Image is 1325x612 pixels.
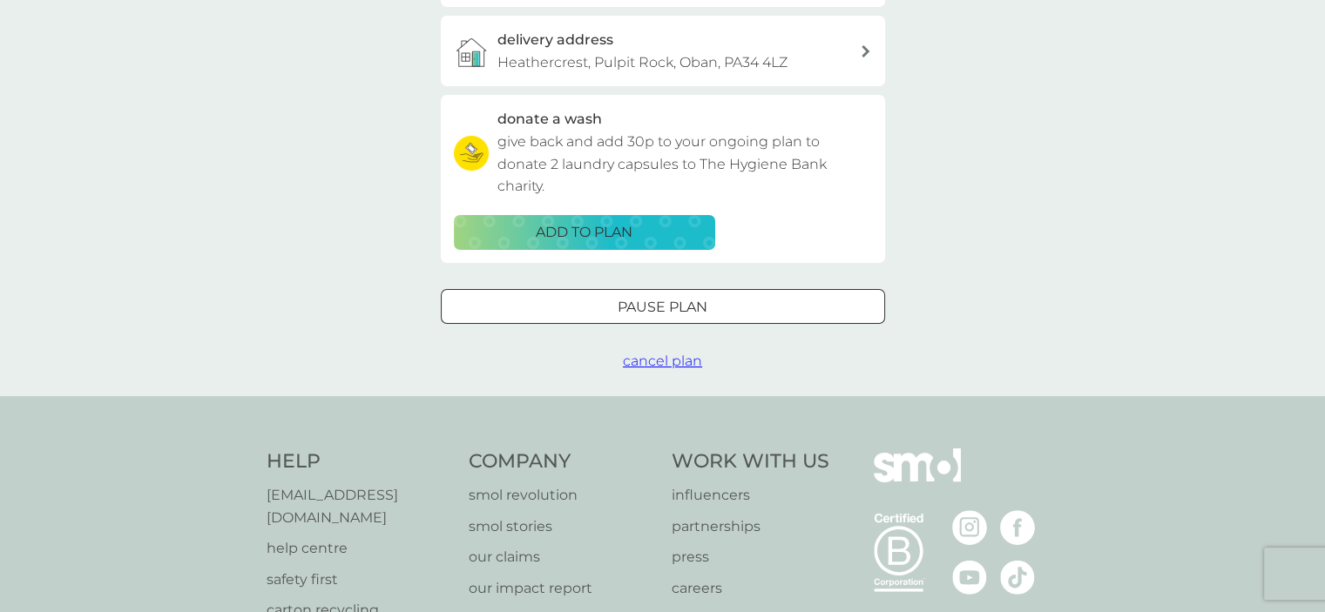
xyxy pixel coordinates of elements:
[1000,510,1035,545] img: visit the smol Facebook page
[469,448,654,475] h4: Company
[497,51,788,74] p: Heathercrest, Pulpit Rock, Oban, PA34 4LZ
[618,296,707,319] p: Pause plan
[497,131,872,198] p: give back and add 30p to your ongoing plan to donate 2 laundry capsules to The Hygiene Bank charity.
[454,215,715,250] button: ADD TO PLAN
[672,484,829,507] a: influencers
[267,448,452,475] h4: Help
[623,353,702,369] span: cancel plan
[952,510,987,545] img: visit the smol Instagram page
[623,350,702,373] button: cancel plan
[672,546,829,568] a: press
[267,568,452,591] a: safety first
[441,16,885,86] a: delivery addressHeathercrest, Pulpit Rock, Oban, PA34 4LZ
[441,289,885,324] button: Pause plan
[672,515,829,538] a: partnerships
[469,546,654,568] a: our claims
[672,448,829,475] h4: Work With Us
[469,484,654,507] a: smol revolution
[874,448,961,508] img: smol
[536,221,632,244] p: ADD TO PLAN
[469,515,654,538] a: smol stories
[672,577,829,600] a: careers
[469,577,654,600] a: our impact report
[267,537,452,560] a: help centre
[952,560,987,595] img: visit the smol Youtube page
[497,108,602,131] h3: donate a wash
[497,29,613,51] h3: delivery address
[1000,560,1035,595] img: visit the smol Tiktok page
[267,484,452,528] a: [EMAIL_ADDRESS][DOMAIN_NAME]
